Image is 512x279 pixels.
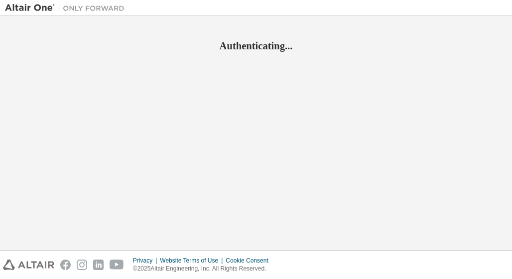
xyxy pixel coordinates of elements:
[5,39,507,52] h2: Authenticating...
[5,3,129,13] img: Altair One
[60,260,71,270] img: facebook.svg
[93,260,104,270] img: linkedin.svg
[133,265,274,273] p: © 2025 Altair Engineering, Inc. All Rights Reserved.
[133,257,160,265] div: Privacy
[110,260,124,270] img: youtube.svg
[77,260,87,270] img: instagram.svg
[226,257,274,265] div: Cookie Consent
[160,257,226,265] div: Website Terms of Use
[3,260,54,270] img: altair_logo.svg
